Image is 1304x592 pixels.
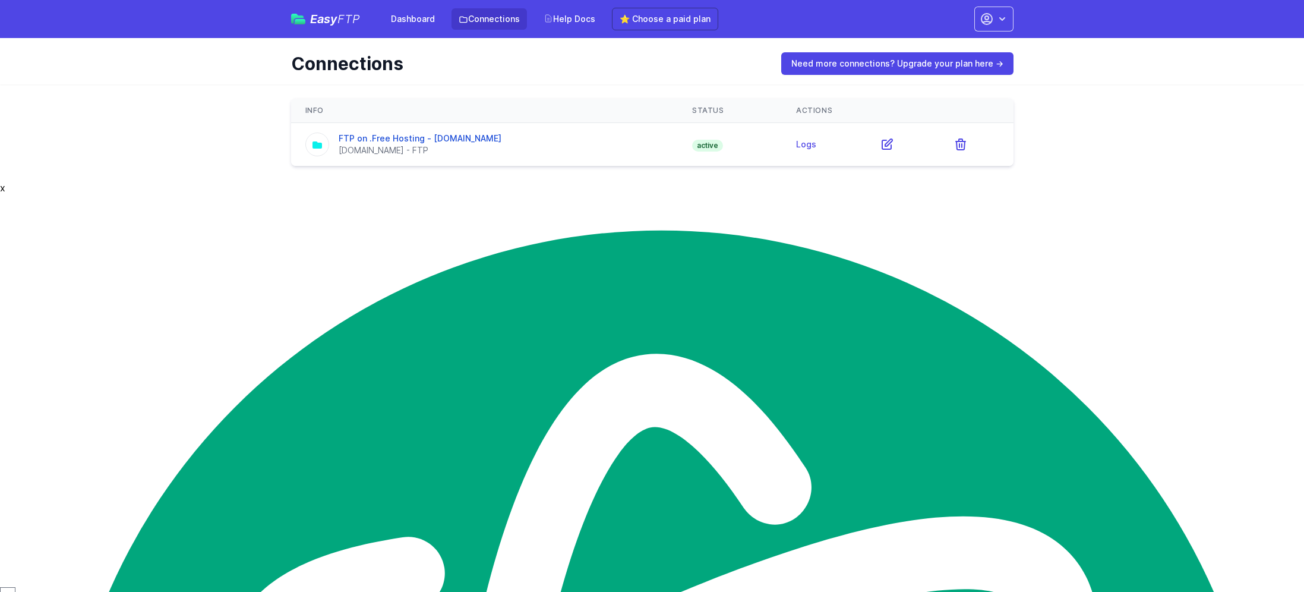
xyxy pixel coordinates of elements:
[310,13,360,25] span: Easy
[339,133,501,143] a: FTP on .Free Hosting - [DOMAIN_NAME]
[782,99,1013,123] th: Actions
[291,53,765,74] h1: Connections
[451,8,527,30] a: Connections
[536,8,602,30] a: Help Docs
[384,8,442,30] a: Dashboard
[291,14,305,24] img: easyftp_logo.png
[678,99,782,123] th: Status
[796,139,816,149] a: Logs
[291,99,678,123] th: Info
[781,52,1013,75] a: Need more connections? Upgrade your plan here →
[337,12,360,26] span: FTP
[291,13,360,25] a: EasyFTP
[612,8,718,30] a: ⭐ Choose a paid plan
[692,140,723,152] span: active
[339,144,501,156] div: [DOMAIN_NAME] - FTP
